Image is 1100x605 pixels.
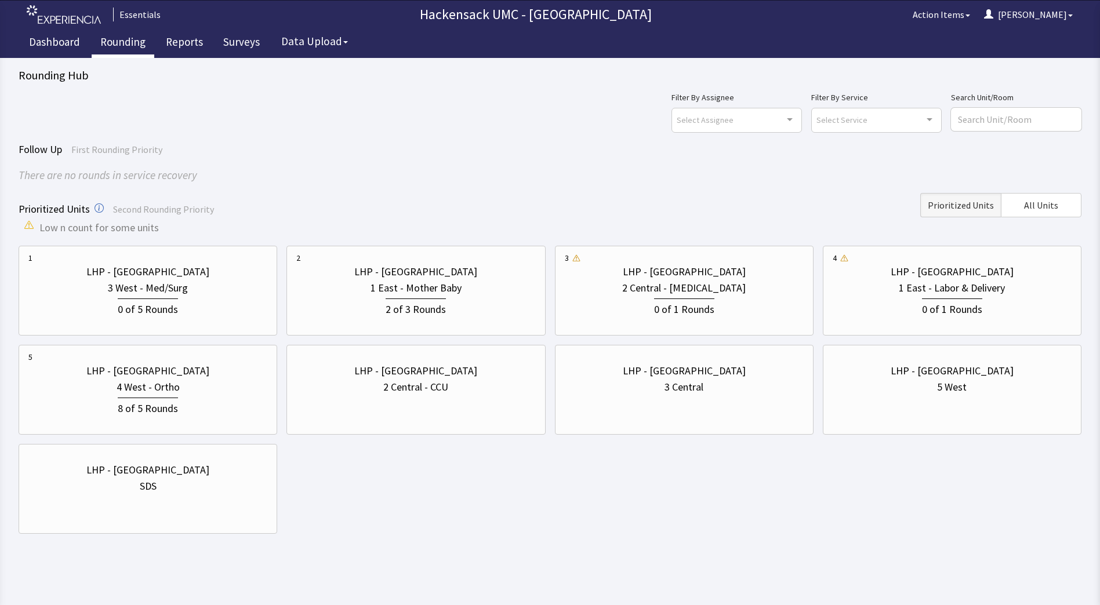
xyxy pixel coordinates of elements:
[354,264,477,280] div: LHP - [GEOGRAPHIC_DATA]
[39,220,159,236] span: Low n count for some units
[1024,198,1058,212] span: All Units
[922,298,982,318] div: 0 of 1 Rounds
[623,363,746,379] div: LHP - [GEOGRAPHIC_DATA]
[951,108,1081,131] input: Search Unit/Room
[113,8,161,21] div: Essentials
[951,90,1081,104] label: Search Unit/Room
[677,113,734,126] span: Select Assignee
[86,363,209,379] div: LHP - [GEOGRAPHIC_DATA]
[623,264,746,280] div: LHP - [GEOGRAPHIC_DATA]
[891,264,1014,280] div: LHP - [GEOGRAPHIC_DATA]
[928,198,994,212] span: Prioritized Units
[371,280,462,296] div: 1 East - Mother Baby
[92,29,154,58] a: Rounding
[118,298,178,318] div: 0 of 5 Rounds
[622,280,746,296] div: 2 Central - [MEDICAL_DATA]
[113,203,214,215] span: Second Rounding Priority
[86,264,209,280] div: LHP - [GEOGRAPHIC_DATA]
[386,298,446,318] div: 2 of 3 Rounds
[906,3,977,26] button: Action Items
[671,90,802,104] label: Filter By Assignee
[19,67,1081,83] div: Rounding Hub
[20,29,89,58] a: Dashboard
[117,379,180,395] div: 4 West - Ortho
[86,462,209,478] div: LHP - [GEOGRAPHIC_DATA]
[71,144,162,155] span: First Rounding Priority
[19,202,90,216] span: Prioritized Units
[920,193,1001,217] button: Prioritized Units
[215,29,268,58] a: Surveys
[891,363,1014,379] div: LHP - [GEOGRAPHIC_DATA]
[19,141,1081,158] div: Follow Up
[296,252,300,264] div: 2
[937,379,967,395] div: 5 West
[157,29,212,58] a: Reports
[165,5,906,24] p: Hackensack UMC - [GEOGRAPHIC_DATA]
[28,252,32,264] div: 1
[833,252,837,264] div: 4
[108,280,188,296] div: 3 West - Med/Surg
[140,478,157,494] div: SDS
[816,113,867,126] span: Select Service
[27,5,101,24] img: experiencia_logo.png
[274,31,355,52] button: Data Upload
[118,398,178,417] div: 8 of 5 Rounds
[665,379,703,395] div: 3 Central
[383,379,448,395] div: 2 Central - CCU
[1001,193,1081,217] button: All Units
[28,351,32,363] div: 5
[354,363,477,379] div: LHP - [GEOGRAPHIC_DATA]
[977,3,1080,26] button: [PERSON_NAME]
[565,252,569,264] div: 3
[899,280,1005,296] div: 1 East - Labor & Delivery
[811,90,942,104] label: Filter By Service
[654,298,714,318] div: 0 of 1 Rounds
[19,167,1081,184] div: There are no rounds in service recovery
